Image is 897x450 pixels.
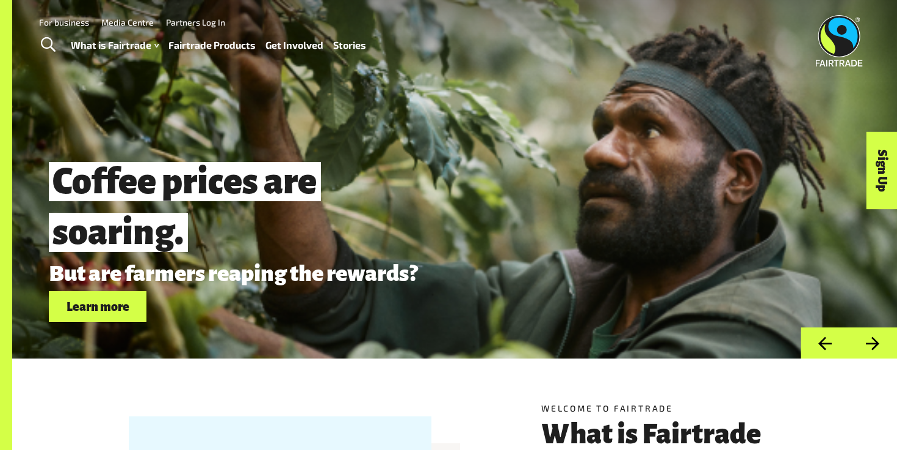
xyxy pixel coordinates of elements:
[49,291,146,322] a: Learn more
[33,30,63,60] a: Toggle Search
[101,17,154,27] a: Media Centre
[71,37,159,54] a: What is Fairtrade
[801,327,849,359] button: Previous
[39,17,89,27] a: For business
[49,262,722,286] p: But are farmers reaping the rewards?
[49,162,321,252] span: Coffee prices are soaring.
[166,17,225,27] a: Partners Log In
[168,37,256,54] a: Fairtrade Products
[849,327,897,359] button: Next
[333,37,366,54] a: Stories
[816,15,863,66] img: Fairtrade Australia New Zealand logo
[541,402,780,415] h5: Welcome to Fairtrade
[265,37,323,54] a: Get Involved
